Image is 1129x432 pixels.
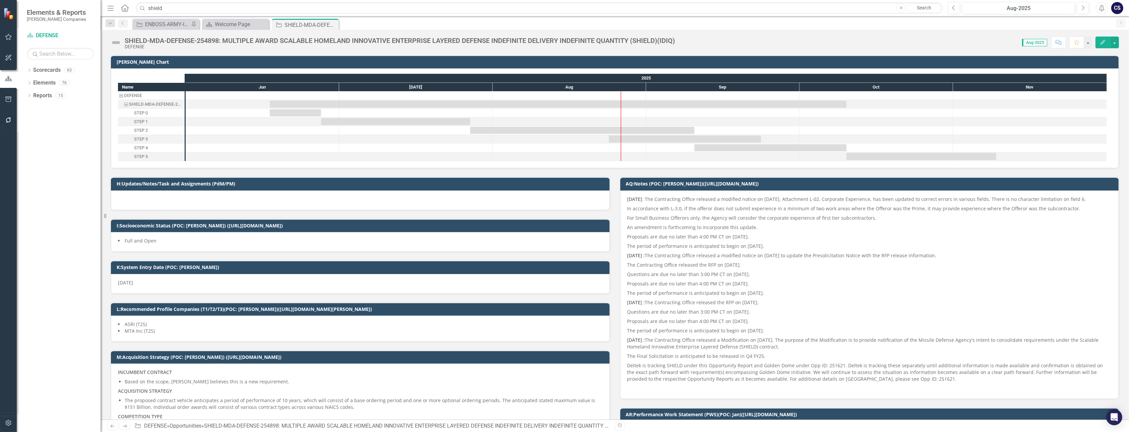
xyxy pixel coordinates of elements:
h3: M:Acquisition Strategy (POC: [PERSON_NAME]) ([URL][DOMAIN_NAME]) [117,355,606,360]
p: The proposed contract vehicle anticipates a period of performance of 10 years, which will consist... [125,397,603,411]
p: Based on the scope, [PERSON_NAME] believes this is a new requirement. [125,378,603,385]
h3: K:System Entry Date (POC: [PERSON_NAME]) [117,265,606,270]
div: STEP 0 [134,109,148,117]
div: Task: Start date: 2025-06-17 End date: 2025-06-27 [118,109,185,117]
p: The Contracting Office released a Modification on [DATE]. The purpose of the Modification is to p... [627,335,1112,352]
input: Search ClearPoint... [136,2,943,14]
div: Jun [186,83,339,92]
div: STEP 2 [118,126,185,135]
p: In accordance with L-3.0, if the offeror does not submit experience in a minimum of two work area... [627,204,1112,213]
div: Task: Start date: 2025-10-10 End date: 2025-11-09 [118,152,185,161]
div: Open Intercom Messenger [1106,409,1122,425]
div: STEP 4 [118,144,185,152]
p: Proposals are due no later than 4:00 PM CT on [DATE]. [627,317,1112,326]
div: Aug [493,83,646,92]
div: Aug-2025 [964,4,1073,12]
div: Task: Start date: 2025-06-17 End date: 2025-10-10 [270,101,846,108]
div: SHIELD-MDA-DEFENSE-254898: MULTIPLE AWARD SCALABLE HOMELAND INNOVATIVE ENTERPRISE LAYERED DEFENSE... [129,100,183,109]
p: The Final Solicitation is anticipated to be released in Q4 FY25. [627,352,1112,361]
div: 2025 [186,74,1107,83]
div: Task: Start date: 2025-07-27 End date: 2025-09-10 [118,126,185,135]
p: The Contracting Office released a modified notice on [DATE] to update the Presolicitation Notice ... [627,251,1112,260]
a: Reports [33,92,52,100]
span: Full and Open [125,237,156,244]
h3: H:Updates/Notes/Task and Assignments (PdM/PM) [117,181,606,186]
strong: [DATE] [627,196,642,202]
div: STEP 4 [134,144,148,152]
div: Name [118,83,185,91]
div: Task: Start date: 2025-08-24 End date: 2025-09-23 [118,135,185,144]
div: Jul [339,83,493,92]
a: Scorecards [33,66,61,74]
h3: AQ:Notes (POC: [PERSON_NAME])([URL][DOMAIN_NAME]) [626,181,1116,186]
p: The period of performance is anticipated to begin on [DATE]. [627,326,1112,335]
div: SHIELD-MDA-DEFENSE-254898: MULTIPLE AWARD SCALABLE HOMELAND INNOVATIVE ENTERPRISE LAYERED DEFENSE... [285,21,337,29]
div: STEP 5 [134,152,148,161]
div: DEFENSE [124,91,142,100]
div: STEP 0 [118,109,185,117]
div: STEP 1 [118,117,185,126]
p: : The Contracting Office released a modified notice on [DATE]. Attachment L-02, Corporate Experie... [627,196,1112,204]
span: Aug-2025 [1022,39,1047,46]
div: SHIELD-MDA-DEFENSE-254898: MULTIPLE AWARD SCALABLE HOMELAND INNOVATIVE ENTERPRISE LAYERED DEFENSE... [204,423,640,429]
div: STEP 3 [118,135,185,144]
strong: [DATE] : [627,252,645,259]
div: Welcome Page [215,20,267,29]
div: Task: Start date: 2025-09-10 End date: 2025-10-10 [118,144,185,152]
p: The period of performance is anticipated to begin on [DATE]. [627,241,1112,251]
a: Search [907,3,941,13]
div: Task: Start date: 2025-06-17 End date: 2025-10-10 [118,100,185,109]
img: ClearPoint Strategy [3,8,15,19]
p: The period of performance is anticipated to begin on [DATE]. [627,288,1112,298]
strong: [DATE] : [627,299,645,306]
input: Search Below... [27,48,94,60]
div: STEP 1 [134,117,148,126]
p: Deltek is tracking SHIELD under this Opportunity Report and Golden Dome under Opp ID: 251621. Del... [627,361,1112,384]
div: » » [134,422,610,430]
span: MTA Inc (T2S) [125,328,155,334]
span: [DATE] [118,279,133,286]
strong: ACQUISITION STRATEGY [118,388,172,394]
div: Task: Start date: 2025-10-10 End date: 2025-11-09 [846,153,996,160]
button: Aug-2025 [962,2,1075,14]
a: ENBOSS-ARMY-ITES3 SB-221122 (Army National Guard ENBOSS Support Service Sustainment, Enhancement,... [134,20,189,29]
div: 76 [59,80,70,86]
div: Task: Start date: 2025-06-17 End date: 2025-06-27 [270,109,321,116]
div: STEP 3 [134,135,148,144]
div: Oct [800,83,953,92]
h3: I:Socioeconomic Status (POC: [PERSON_NAME]) ([URL][DOMAIN_NAME]) [117,223,606,228]
a: DEFENSE [27,32,94,40]
h3: L:Recommended Profile Companies (T1/T2/T3)(POC: [PERSON_NAME])([URL][DOMAIN_NAME][PERSON_NAME]) [117,307,606,312]
span: ASRI (T2S) [125,321,147,327]
div: DEFENSE [125,44,675,49]
a: Opportunities [170,423,201,429]
div: Task: DEFENSE Start date: 2025-06-17 End date: 2025-06-18 [118,91,185,100]
p: Proposals are due no later than 4:00 PM CT on [DATE]. [627,232,1112,241]
div: Task: Start date: 2025-07-27 End date: 2025-09-10 [470,127,694,134]
button: CS [1111,2,1123,14]
div: ENBOSS-ARMY-ITES3 SB-221122 (Army National Guard ENBOSS Support Service Sustainment, Enhancement,... [145,20,189,29]
p: Questions are due no later than 3:00 PM CT on [DATE]. [627,270,1112,279]
img: Not Defined [111,37,121,48]
div: Nov [953,83,1107,92]
p: Proposals are due no later than 4:00 PM CT on [DATE]. [627,279,1112,288]
p: The Contracting Office released the RFP on [DATE]. [627,298,1112,307]
div: STEP 2 [134,126,148,135]
span: Elements & Reports [27,8,86,16]
p: For Small Business Offerors only, the Agency will consider the corporate experience of first tier... [627,213,1112,223]
p: An amendment is forthcoming to incorporate this update. [627,223,1112,232]
div: STEP 5 [118,152,185,161]
small: [PERSON_NAME] Companies [27,16,86,22]
h3: [PERSON_NAME] Chart [117,59,1115,64]
h3: AR:Performance Work Statement (PWS)(POC: Jan)([URL][DOMAIN_NAME]) [626,412,1116,417]
div: Task: Start date: 2025-06-27 End date: 2025-07-27 [118,117,185,126]
div: Sep [646,83,800,92]
div: SHIELD-MDA-DEFENSE-254898: MULTIPLE AWARD SCALABLE HOMELAND INNOVATIVE ENTERPRISE LAYERED DEFENSE... [118,100,185,109]
div: Task: Start date: 2025-08-24 End date: 2025-09-23 [609,136,761,143]
div: Task: Start date: 2025-06-27 End date: 2025-07-27 [321,118,470,125]
div: 15 [55,93,66,98]
strong: INCUMBENT CONTRACT [118,369,172,375]
div: DEFENSE [118,91,185,100]
a: Welcome Page [204,20,267,29]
